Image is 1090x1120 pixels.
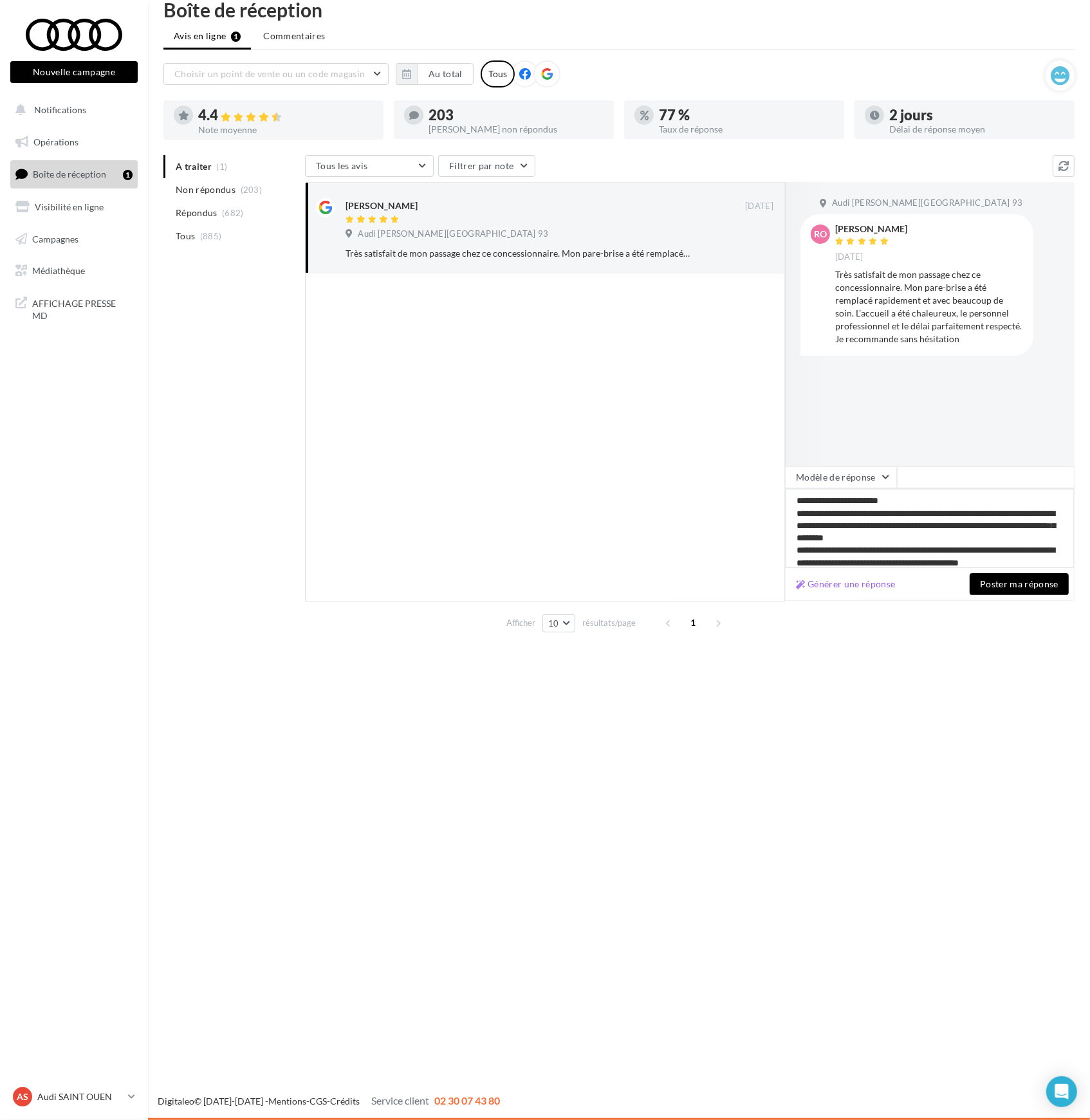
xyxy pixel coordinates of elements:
div: 203 [429,108,604,122]
span: Notifications [34,104,86,115]
button: Notifications [8,96,135,124]
span: Opérations [33,136,79,147]
div: 2 jours [889,108,1064,122]
a: Opérations [8,129,140,156]
a: Visibilité en ligne [8,194,140,221]
a: Mentions [268,1096,306,1106]
span: © [DATE]-[DATE] - - - [158,1096,500,1106]
button: 10 [542,614,575,632]
div: Open Intercom Messenger [1046,1076,1077,1107]
div: [PERSON_NAME] [835,225,907,234]
div: [PERSON_NAME] non répondus [429,125,604,134]
span: (682) [222,208,244,218]
button: Filtrer par note [438,155,535,177]
div: [PERSON_NAME] [346,199,418,212]
div: Très satisfait de mon passage chez ce concessionnaire. Mon pare-brise a été remplacé rapidement e... [835,268,1023,345]
button: Au total [396,63,474,85]
div: Tous [481,60,515,87]
span: 10 [548,618,559,629]
span: Répondus [176,207,217,219]
span: Boîte de réception [33,169,106,179]
a: Médiathèque [8,257,140,284]
span: Tous [176,230,195,243]
span: Visibilité en ligne [35,201,104,212]
a: AS Audi SAINT OUEN [10,1085,138,1109]
a: CGS [309,1096,327,1106]
span: RO [814,228,827,241]
span: AS [17,1090,28,1103]
span: [DATE] [745,201,773,212]
span: Médiathèque [32,265,85,276]
button: Générer une réponse [791,576,901,592]
a: Digitaleo [158,1096,194,1106]
a: AFFICHAGE PRESSE MD [8,289,140,327]
button: Au total [418,63,474,85]
button: Poster ma réponse [970,573,1069,595]
button: Nouvelle campagne [10,61,138,83]
span: AFFICHAGE PRESSE MD [32,295,133,322]
span: (885) [200,231,222,241]
span: Commentaires [263,30,325,42]
span: Non répondus [176,183,236,196]
span: Choisir un point de vente ou un code magasin [174,68,365,79]
div: Taux de réponse [659,125,834,134]
span: (203) [241,185,263,195]
div: Très satisfait de mon passage chez ce concessionnaire. Mon pare-brise a été remplacé rapidement e... [346,247,690,260]
span: [DATE] [835,252,864,263]
button: Choisir un point de vente ou un code magasin [163,63,389,85]
span: résultats/page [582,617,636,629]
div: 4.4 [198,108,373,123]
span: Service client [371,1094,429,1106]
a: Crédits [330,1096,360,1106]
div: Note moyenne [198,125,373,134]
span: Audi [PERSON_NAME][GEOGRAPHIC_DATA] 93 [832,197,1022,209]
span: Campagnes [32,233,79,244]
div: 77 % [659,108,834,122]
span: Audi [PERSON_NAME][GEOGRAPHIC_DATA] 93 [358,228,548,240]
span: 1 [683,612,704,633]
span: 02 30 07 43 80 [434,1094,500,1106]
a: Boîte de réception1 [8,160,140,188]
a: Campagnes [8,226,140,253]
p: Audi SAINT OUEN [37,1090,123,1103]
span: Tous les avis [316,160,368,171]
div: Délai de réponse moyen [889,125,1064,134]
button: Modèle de réponse [785,466,897,488]
button: Tous les avis [305,155,434,177]
div: 1 [123,170,133,180]
span: Afficher [506,617,535,629]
